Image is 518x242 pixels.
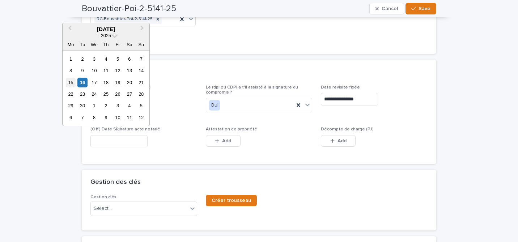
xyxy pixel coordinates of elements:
div: Mo [66,40,76,49]
div: RC-Bouvattier-Poi-2-5141-25 [94,14,154,24]
div: Su [136,40,146,49]
h2: Bouvattier-Poi-2-5141-25 [82,4,176,14]
div: Choose Friday, 12 September 2025 [113,66,123,75]
div: Choose Monday, 1 September 2025 [66,54,76,64]
span: Add [222,138,231,143]
div: Choose Saturday, 11 October 2025 [124,113,134,122]
div: Choose Monday, 15 September 2025 [66,78,76,87]
div: Choose Friday, 5 September 2025 [113,54,123,64]
div: Choose Wednesday, 10 September 2025 [89,66,99,75]
button: Next Month [137,24,149,35]
div: Choose Wednesday, 8 October 2025 [89,113,99,122]
div: Choose Tuesday, 16 September 2025 [77,78,87,87]
span: Décompte de charge (PJ) [321,127,374,131]
div: Choose Tuesday, 23 September 2025 [77,89,87,99]
span: 2025 [101,33,111,38]
div: Choose Thursday, 18 September 2025 [101,78,111,87]
div: Choose Sunday, 21 September 2025 [136,78,146,87]
button: Previous Month [63,24,75,35]
div: Choose Thursday, 25 September 2025 [101,89,111,99]
div: Choose Tuesday, 7 October 2025 [77,113,87,122]
div: Fr [113,40,123,49]
div: Choose Tuesday, 9 September 2025 [77,66,87,75]
div: Choose Friday, 26 September 2025 [113,89,123,99]
div: We [89,40,99,49]
div: Choose Thursday, 4 September 2025 [101,54,111,64]
div: Choose Monday, 6 October 2025 [66,113,76,122]
button: Cancel [369,3,404,14]
div: Choose Monday, 29 September 2025 [66,101,76,111]
div: Oui [209,100,220,111]
div: Sa [124,40,134,49]
button: Save [406,3,436,14]
div: Choose Friday, 10 October 2025 [113,113,123,122]
div: Tu [77,40,87,49]
div: Choose Thursday, 2 October 2025 [101,101,111,111]
div: Choose Wednesday, 3 September 2025 [89,54,99,64]
h2: Gestion des clés [90,178,141,186]
div: Choose Tuesday, 30 September 2025 [77,101,87,111]
div: Choose Thursday, 9 October 2025 [101,113,111,122]
div: Choose Sunday, 5 October 2025 [136,101,146,111]
div: Choose Wednesday, 24 September 2025 [89,89,99,99]
div: Choose Saturday, 4 October 2025 [124,101,134,111]
div: Choose Tuesday, 2 September 2025 [77,54,87,64]
span: Créer trousseau [212,198,251,203]
div: Th [101,40,111,49]
div: Choose Wednesday, 1 October 2025 [89,101,99,111]
div: Choose Saturday, 13 September 2025 [124,66,134,75]
div: Choose Monday, 8 September 2025 [66,66,76,75]
span: Gestion clés [90,195,116,199]
div: Choose Saturday, 20 September 2025 [124,78,134,87]
span: Attestation de propriété [206,127,257,131]
div: Choose Sunday, 28 September 2025 [136,89,146,99]
div: Choose Monday, 22 September 2025 [66,89,76,99]
div: Choose Sunday, 7 September 2025 [136,54,146,64]
div: Choose Saturday, 6 September 2025 [124,54,134,64]
div: Choose Sunday, 12 October 2025 [136,113,146,122]
div: Choose Saturday, 27 September 2025 [124,89,134,99]
span: Date revisite fixée [321,85,360,90]
div: Choose Friday, 3 October 2025 [113,101,123,111]
span: Cancel [382,6,398,11]
span: Le rdpi ou CDPI a t'il assisté à la signature du compromis ? [206,85,298,95]
div: Select... [94,205,112,212]
button: Add [321,135,356,147]
div: month 2025-09 [65,53,147,124]
div: Choose Thursday, 11 September 2025 [101,66,111,75]
div: Choose Wednesday, 17 September 2025 [89,78,99,87]
span: Add [337,138,347,143]
button: Add [206,135,241,147]
div: [DATE] [63,26,149,33]
div: Choose Friday, 19 September 2025 [113,78,123,87]
a: Créer trousseau [206,195,257,206]
span: Save [419,6,430,11]
div: Choose Sunday, 14 September 2025 [136,66,146,75]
